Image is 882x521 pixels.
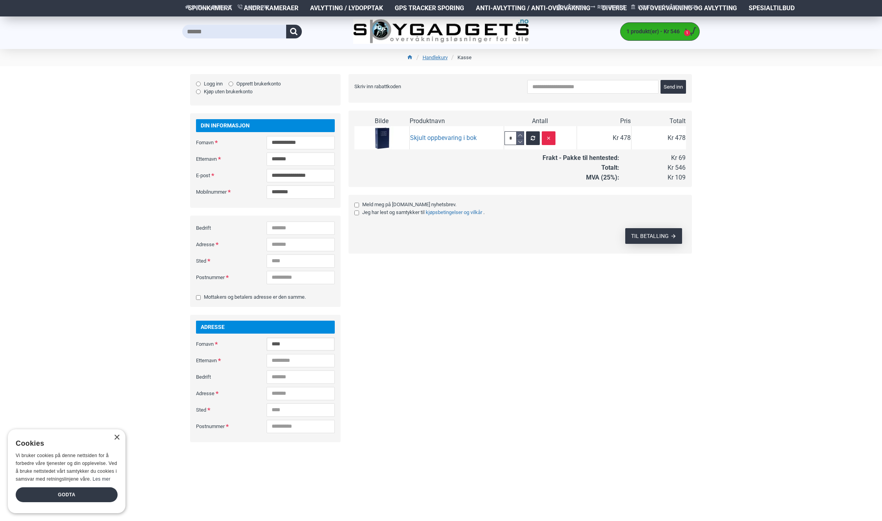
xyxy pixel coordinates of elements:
label: Sted [196,403,267,416]
div: Close [114,435,120,441]
td: Kr 478 [631,126,686,151]
label: Postnummer [196,420,267,432]
label: Adresse [196,238,267,251]
label: Etternavn [196,354,267,367]
label: Postnummer [196,271,267,283]
label: Bedrift [196,370,267,383]
td: Bilde [354,116,409,126]
label: Sted [196,254,267,267]
input: Opprett brukerkonto [229,82,233,86]
a: Registrere [588,1,628,13]
a: Konto [628,1,656,13]
span: Logg Inn [564,4,585,11]
a: Skjult oppbevaring i bok [410,134,477,143]
label: Fornavn [196,338,267,350]
label: Fornavn [196,136,267,149]
a: Handlevogn [656,1,700,13]
label: Kjøp uten brukerkonto [196,88,252,96]
td: Kr 546 [620,163,686,173]
td: Kr 69 [620,153,686,163]
input: Jeg har lest og samtykker tilKjøpsbetingelser og vilkår. [354,211,359,215]
a: Kjøpsbetingelser og vilkår [425,209,483,216]
label: Logg inn [196,80,223,88]
span: 1 [684,30,691,36]
input: Kjøp uten brukerkonto [196,89,201,94]
label: Bedrift [196,221,267,234]
strong: Frakt - Pakke til hentested: [543,154,619,162]
span: Vi bruker cookies på denne nettsiden for å forbedre våre tjenester og din opplevelse. Ved å bruke... [16,453,117,481]
td: Totalt [631,116,686,126]
span: Registrere [597,4,625,11]
td: Pris [577,116,632,126]
a: 1 produkt(er) - Kr 546 1 [621,23,699,40]
input: Logg inn [196,82,201,86]
span: Send inn [664,84,683,89]
td: Kr 109 [620,173,686,183]
td: Kr 478 [577,126,632,151]
strong: MVA (25%): [586,174,619,181]
a: Handlekurv [423,54,448,62]
span: 940 99 099 [245,4,269,11]
strong: Totalt: [601,164,619,171]
label: Etternavn [196,152,267,165]
b: Kjøpsbetingelser og vilkår [426,209,482,215]
img: Skjult oppbevaring i bok [370,127,394,150]
span: TIL BETALLING [631,233,669,239]
div: Cookies [16,435,113,452]
div: Godta [16,487,118,502]
img: SpyGadgets.no [353,19,529,44]
label: Skriv inn rabattkoden [354,80,452,93]
span: Hjem [192,4,205,11]
label: Jeg har lest og samtykker til . [354,209,680,216]
label: Meld meg på [DOMAIN_NAME] nyhetsbrev. [354,201,680,209]
a: Les mer, opens a new window [93,476,110,482]
td: Produktnavn [409,116,504,126]
input: Mottakers og betalers adresse er den samme. [196,295,201,300]
label: Opprett brukerkonto [229,80,281,88]
span: Spesialtilbud [749,4,795,13]
a: Logg Inn [554,1,588,13]
button: TIL BETALLING [625,228,682,244]
span: Konto [638,4,653,11]
span: 1 produkt(er) - Kr 546 [621,27,682,36]
span: Frakt [217,4,232,11]
td: Antall [504,116,577,126]
label: Mottakers og betalers adresse er den samme. [196,293,306,301]
label: Adresse [196,387,267,399]
input: Meld meg på [DOMAIN_NAME] nyhetsbrev. [354,203,359,207]
button: Send inn [661,80,686,94]
label: E-post [196,169,267,182]
div: Din informasjon [196,119,335,132]
div: Adresse [196,321,335,334]
label: Mobilnummer [196,185,267,198]
span: Handlevogn [666,4,697,11]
